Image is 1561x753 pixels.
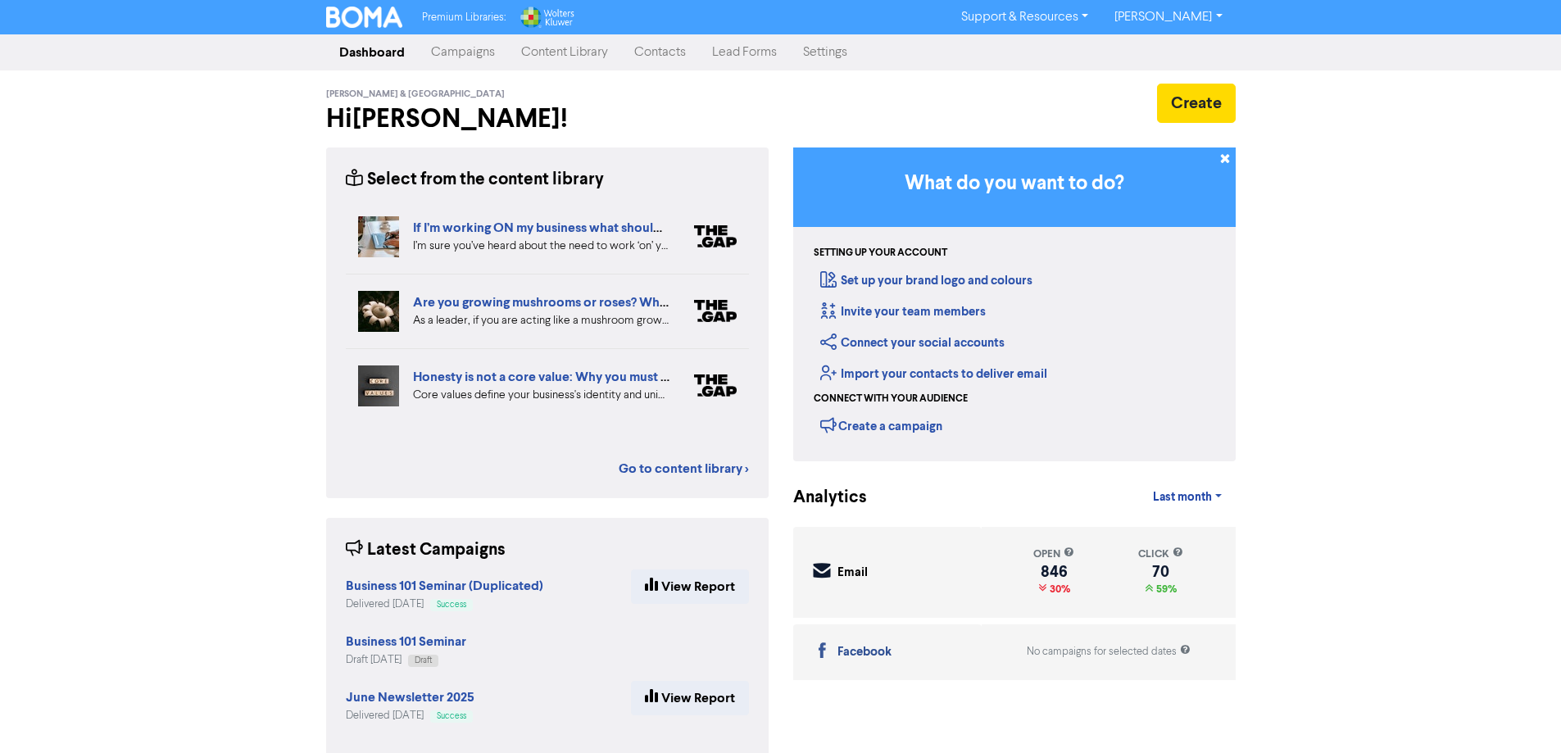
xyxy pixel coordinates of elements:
a: Set up your brand logo and colours [820,273,1032,288]
div: Delivered [DATE] [346,597,543,612]
a: Content Library [508,36,621,69]
span: 30% [1046,583,1070,596]
a: Go to content library > [619,459,749,479]
a: Contacts [621,36,699,69]
img: thegap [694,300,737,322]
span: Success [437,712,466,720]
a: Connect your social accounts [820,335,1005,351]
h3: What do you want to do? [818,172,1211,196]
button: Create [1157,84,1236,123]
div: Setting up your account [814,246,947,261]
a: View Report [631,569,749,604]
div: Email [837,564,868,583]
div: I’m sure you’ve heard about the need to work ‘on’ your business as well as working ‘in’ your busi... [413,238,669,255]
div: click [1138,547,1183,562]
img: thegap [694,374,737,397]
img: Wolters Kluwer [519,7,574,28]
a: Invite your team members [820,304,986,320]
img: thegap [694,225,737,247]
iframe: Chat Widget [1355,576,1561,753]
div: Connect with your audience [814,392,968,406]
a: View Report [631,681,749,715]
div: Core values define your business's identity and uniqueness. Focusing on distinct values that refl... [413,387,669,404]
div: No campaigns for selected dates [1027,644,1191,660]
div: Facebook [837,643,892,662]
a: [PERSON_NAME] [1101,4,1235,30]
span: Success [437,601,466,609]
div: Analytics [793,485,846,510]
a: If I’m working ON my business what should I be doing? [413,220,727,236]
img: BOMA Logo [326,7,403,28]
a: Settings [790,36,860,69]
span: Draft [415,656,432,665]
div: Create a campaign [820,413,942,438]
strong: Business 101 Seminar (Duplicated) [346,578,543,594]
div: Getting Started in BOMA [793,147,1236,461]
span: 59% [1153,583,1177,596]
a: Campaigns [418,36,508,69]
span: Premium Libraries: [422,12,506,23]
a: Last month [1140,481,1235,514]
span: Last month [1153,490,1212,505]
a: Dashboard [326,36,418,69]
div: As a leader, if you are acting like a mushroom grower you’re unlikely to have a clear plan yourse... [413,312,669,329]
a: Lead Forms [699,36,790,69]
span: [PERSON_NAME] & [GEOGRAPHIC_DATA] [326,88,505,100]
a: Import your contacts to deliver email [820,366,1047,382]
div: 846 [1033,565,1074,578]
div: Latest Campaigns [346,538,506,563]
a: Support & Resources [948,4,1101,30]
div: open [1033,547,1074,562]
div: Select from the content library [346,167,604,193]
div: Delivered [DATE] [346,708,474,724]
div: Draft [DATE] [346,652,466,668]
a: Business 101 Seminar [346,636,466,649]
a: Are you growing mushrooms or roses? Why you should lead like a gardener, not a grower [413,294,930,311]
div: 70 [1138,565,1183,578]
a: Business 101 Seminar (Duplicated) [346,580,543,593]
a: June Newsletter 2025 [346,692,474,705]
strong: Business 101 Seminar [346,633,466,650]
h2: Hi [PERSON_NAME] ! [326,103,769,134]
a: Honesty is not a core value: Why you must dare to stand out [413,369,761,385]
strong: June Newsletter 2025 [346,689,474,705]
